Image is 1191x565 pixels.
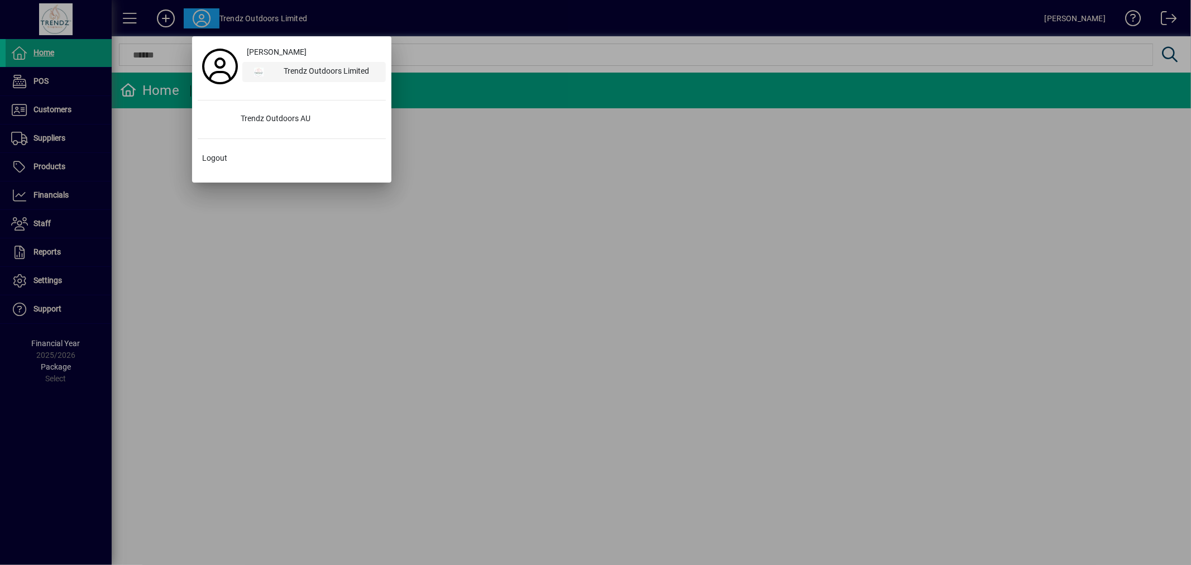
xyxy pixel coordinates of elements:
div: Trendz Outdoors Limited [275,62,386,82]
a: [PERSON_NAME] [242,42,386,62]
div: Trendz Outdoors AU [232,109,386,130]
button: Trendz Outdoors Limited [242,62,386,82]
span: [PERSON_NAME] [247,46,307,58]
button: Logout [198,148,386,168]
a: Profile [198,56,242,76]
span: Logout [202,152,227,164]
button: Trendz Outdoors AU [198,109,386,130]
